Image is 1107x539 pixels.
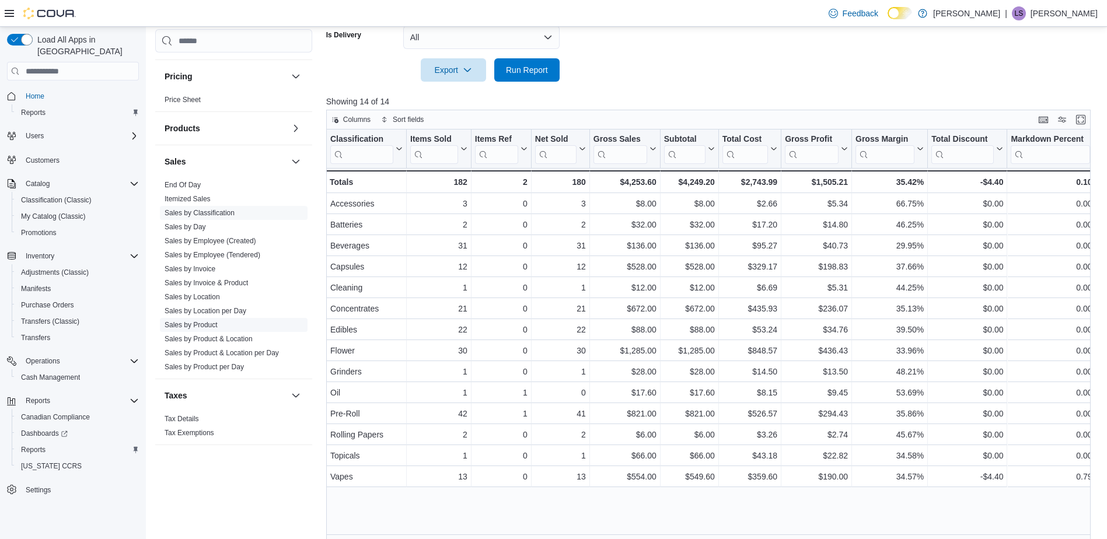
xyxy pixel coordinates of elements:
button: My Catalog (Classic) [12,208,144,225]
div: 3 [535,197,586,211]
button: Manifests [12,281,144,297]
button: Gross Margin [855,134,924,164]
button: Sort fields [376,113,428,127]
button: Sales [289,155,303,169]
a: My Catalog (Classic) [16,209,90,223]
div: $53.24 [722,323,777,337]
div: 22 [535,323,586,337]
button: Display options [1055,113,1069,127]
a: Transfers (Classic) [16,314,84,328]
div: 0.00% [1011,197,1099,211]
span: Promotions [16,226,139,240]
span: Reports [21,394,139,408]
button: Net Sold [535,134,586,164]
button: Transfers (Classic) [12,313,144,330]
button: Settings [2,481,144,498]
div: 1 [410,281,467,295]
button: Transfers [12,330,144,346]
span: Reports [21,445,46,454]
div: 12 [410,260,467,274]
nav: Complex example [7,83,139,528]
p: | [1005,6,1007,20]
div: Markdown Percent [1011,134,1089,145]
a: Promotions [16,226,61,240]
div: $0.00 [931,218,1003,232]
div: 66.75% [855,197,924,211]
button: Reports [12,442,144,458]
div: Items Ref [475,134,518,164]
div: $1,285.00 [593,344,656,358]
a: Customers [21,153,64,167]
div: Total Discount [931,134,994,164]
span: Catalog [26,179,50,188]
button: Catalog [21,177,54,191]
button: Export [421,58,486,82]
span: Manifests [16,282,139,296]
div: $14.50 [722,365,777,379]
a: Adjustments (Classic) [16,265,93,279]
div: 0 [475,302,528,316]
span: Sales by Product per Day [165,362,244,372]
div: Capsules [330,260,403,274]
button: Reports [12,104,144,121]
div: $32.00 [664,218,715,232]
div: 0 [475,197,528,211]
div: $4,249.20 [664,175,715,189]
div: $8.00 [664,197,715,211]
div: $88.00 [593,323,656,337]
div: $435.93 [722,302,777,316]
a: Purchase Orders [16,298,79,312]
span: Customers [26,156,60,165]
div: 0.00% [1011,323,1099,337]
div: 21 [410,302,467,316]
div: Pricing [155,93,312,111]
div: 30 [410,344,467,358]
div: 35.13% [855,302,924,316]
button: Users [21,129,48,143]
div: $2.66 [722,197,777,211]
div: Edibles [330,323,403,337]
div: $0.00 [931,344,1003,358]
span: My Catalog (Classic) [21,212,86,221]
span: Home [26,92,44,101]
div: $0.00 [931,281,1003,295]
a: Sales by Invoice & Product [165,279,248,287]
div: Lorrie Simcoe [1012,6,1026,20]
div: $2,743.99 [722,175,777,189]
button: Inventory [2,248,144,264]
div: $5.31 [785,281,848,295]
span: Settings [21,482,139,497]
div: $0.00 [931,197,1003,211]
button: Adjustments (Classic) [12,264,144,281]
div: Classification [330,134,393,145]
span: Price Sheet [165,95,201,104]
div: $236.07 [785,302,848,316]
a: Tax Details [165,415,199,423]
span: Reports [26,396,50,405]
div: $6.69 [722,281,777,295]
div: Gross Sales [593,134,647,145]
span: Reports [16,106,139,120]
button: Gross Profit [785,134,848,164]
h3: Pricing [165,71,192,82]
button: Canadian Compliance [12,409,144,425]
span: Purchase Orders [21,300,74,310]
div: $40.73 [785,239,848,253]
div: $136.00 [593,239,656,253]
div: $0.00 [931,239,1003,253]
div: 0 [475,218,528,232]
div: $528.00 [664,260,715,274]
span: Sales by Location per Day [165,306,246,316]
a: Home [21,89,49,103]
a: Canadian Compliance [16,410,95,424]
button: Taxes [165,390,287,401]
button: Products [165,123,287,134]
span: Customers [21,152,139,167]
span: Transfers (Classic) [21,317,79,326]
p: Showing 14 of 14 [326,96,1099,107]
button: Total Cost [722,134,777,164]
span: Washington CCRS [16,459,139,473]
div: 44.25% [855,281,924,295]
div: 12 [535,260,586,274]
span: Export [428,58,479,82]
